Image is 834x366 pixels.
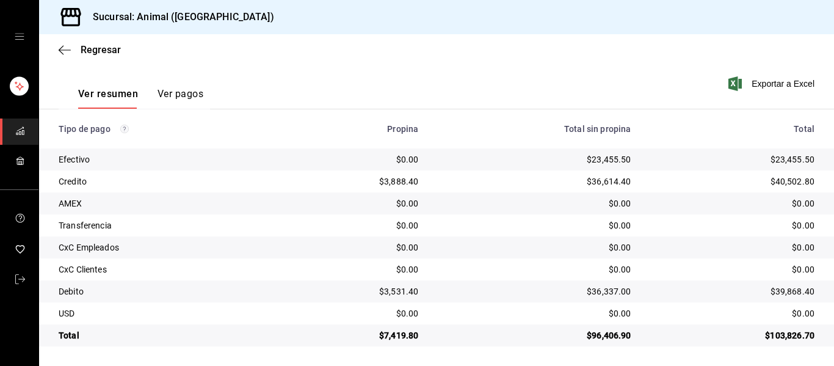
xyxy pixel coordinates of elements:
[78,88,138,109] button: Ver resumen
[293,197,418,210] div: $0.00
[293,241,418,254] div: $0.00
[651,153,814,166] div: $23,455.50
[651,197,814,210] div: $0.00
[59,175,274,188] div: Credito
[293,263,418,276] div: $0.00
[59,44,121,56] button: Regresar
[59,153,274,166] div: Efectivo
[78,88,203,109] div: navigation tabs
[731,76,814,91] button: Exportar a Excel
[59,329,274,342] div: Total
[438,197,631,210] div: $0.00
[158,88,203,109] button: Ver pagos
[651,285,814,298] div: $39,868.40
[81,44,121,56] span: Regresar
[293,153,418,166] div: $0.00
[438,153,631,166] div: $23,455.50
[293,219,418,232] div: $0.00
[651,307,814,320] div: $0.00
[120,125,129,133] svg: Los pagos realizados con Pay y otras terminales son montos brutos.
[651,241,814,254] div: $0.00
[15,32,24,42] button: open drawer
[293,124,418,134] div: Propina
[293,175,418,188] div: $3,888.40
[651,175,814,188] div: $40,502.80
[59,285,274,298] div: Debito
[59,263,274,276] div: CxC Clientes
[651,124,814,134] div: Total
[293,329,418,342] div: $7,419.80
[651,329,814,342] div: $103,826.70
[438,285,631,298] div: $36,337.00
[438,329,631,342] div: $96,406.90
[651,219,814,232] div: $0.00
[59,124,274,134] div: Tipo de pago
[59,241,274,254] div: CxC Empleados
[438,307,631,320] div: $0.00
[293,307,418,320] div: $0.00
[438,219,631,232] div: $0.00
[83,10,274,24] h3: Sucursal: Animal ([GEOGRAPHIC_DATA])
[651,263,814,276] div: $0.00
[59,197,274,210] div: AMEX
[293,285,418,298] div: $3,531.40
[438,263,631,276] div: $0.00
[59,219,274,232] div: Transferencia
[59,307,274,320] div: USD
[438,124,631,134] div: Total sin propina
[438,241,631,254] div: $0.00
[438,175,631,188] div: $36,614.40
